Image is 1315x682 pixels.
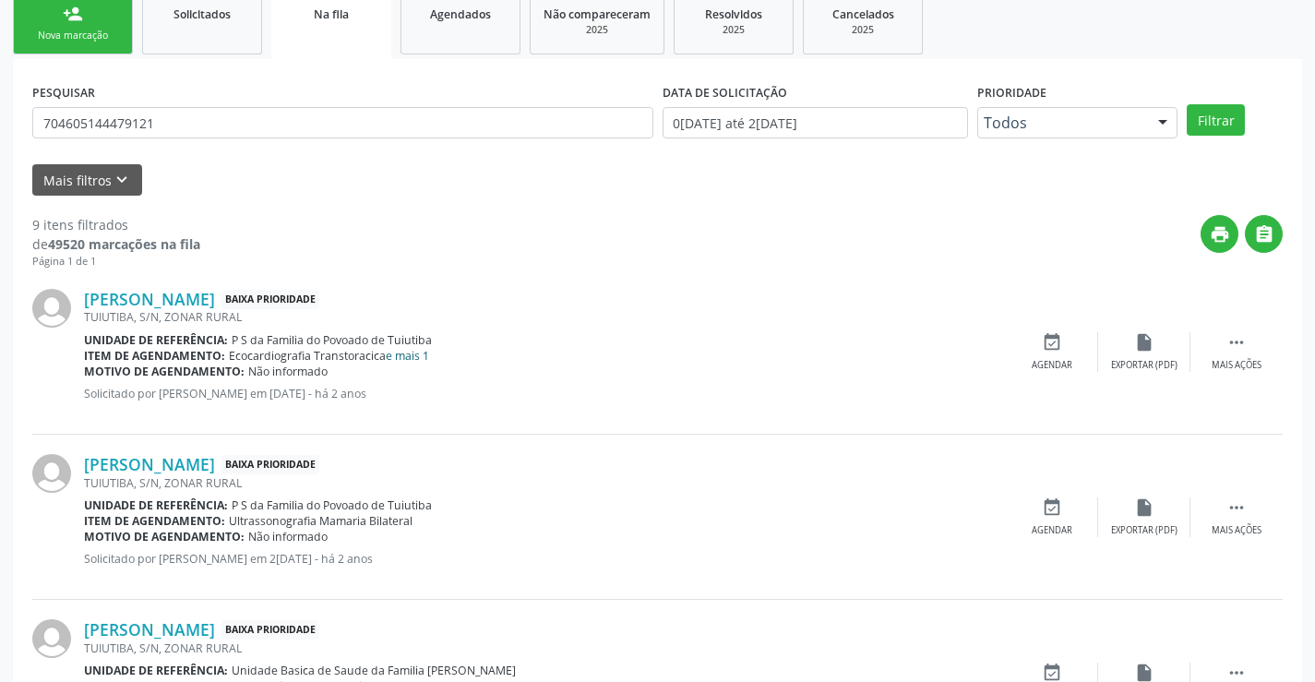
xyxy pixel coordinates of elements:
img: img [32,619,71,658]
div: Mais ações [1212,524,1261,537]
i: insert_drive_file [1134,497,1154,518]
button:  [1245,215,1283,253]
p: Solicitado por [PERSON_NAME] em 2[DATE] - há 2 anos [84,551,1006,567]
div: 2025 [544,23,651,37]
i:  [1226,497,1247,518]
i:  [1226,332,1247,353]
div: Nova marcação [27,29,119,42]
span: Na fila [314,6,349,22]
div: Mais ações [1212,359,1261,372]
b: Unidade de referência: [84,497,228,513]
div: Página 1 de 1 [32,254,200,269]
div: 2025 [687,23,780,37]
div: person_add [63,4,83,24]
a: e mais 1 [386,348,429,364]
span: Baixa Prioridade [221,455,319,474]
i: keyboard_arrow_down [112,170,132,190]
i: print [1210,224,1230,245]
b: Unidade de referência: [84,663,228,678]
div: Exportar (PDF) [1111,359,1178,372]
strong: 49520 marcações na fila [48,235,200,253]
b: Unidade de referência: [84,332,228,348]
button: Filtrar [1187,104,1245,136]
div: Agendar [1032,359,1072,372]
span: P S da Familia do Povoado de Tuiutiba [232,332,432,348]
div: TUIUTIBA, S/N, ZONAR RURAL [84,640,1006,656]
div: TUIUTIBA, S/N, ZONAR RURAL [84,309,1006,325]
span: Não informado [248,529,328,544]
i: insert_drive_file [1134,332,1154,353]
span: Unidade Basica de Saude da Familia [PERSON_NAME] [232,663,516,678]
span: Não compareceram [544,6,651,22]
i: event_available [1042,332,1062,353]
span: Não informado [248,364,328,379]
label: PESQUISAR [32,78,95,107]
button: print [1201,215,1238,253]
label: DATA DE SOLICITAÇÃO [663,78,787,107]
i:  [1254,224,1274,245]
span: Ultrassonografia Mamaria Bilateral [229,513,412,529]
label: Prioridade [977,78,1046,107]
img: img [32,454,71,493]
b: Motivo de agendamento: [84,529,245,544]
div: 9 itens filtrados [32,215,200,234]
div: Exportar (PDF) [1111,524,1178,537]
img: img [32,289,71,328]
a: [PERSON_NAME] [84,289,215,309]
span: Solicitados [173,6,231,22]
span: Cancelados [832,6,894,22]
div: Agendar [1032,524,1072,537]
span: Agendados [430,6,491,22]
b: Motivo de agendamento: [84,364,245,379]
a: [PERSON_NAME] [84,454,215,474]
span: Baixa Prioridade [221,290,319,309]
div: 2025 [817,23,909,37]
span: P S da Familia do Povoado de Tuiutiba [232,497,432,513]
span: Ecocardiografia Transtoracica [229,348,429,364]
b: Item de agendamento: [84,513,225,529]
a: [PERSON_NAME] [84,619,215,640]
div: de [32,234,200,254]
b: Item de agendamento: [84,348,225,364]
span: Baixa Prioridade [221,620,319,640]
input: Selecione um intervalo [663,107,968,138]
i: event_available [1042,497,1062,518]
input: Nome, CNS [32,107,653,138]
span: Todos [984,114,1141,132]
div: TUIUTIBA, S/N, ZONAR RURAL [84,475,1006,491]
p: Solicitado por [PERSON_NAME] em [DATE] - há 2 anos [84,386,1006,401]
span: Resolvidos [705,6,762,22]
button: Mais filtroskeyboard_arrow_down [32,164,142,197]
